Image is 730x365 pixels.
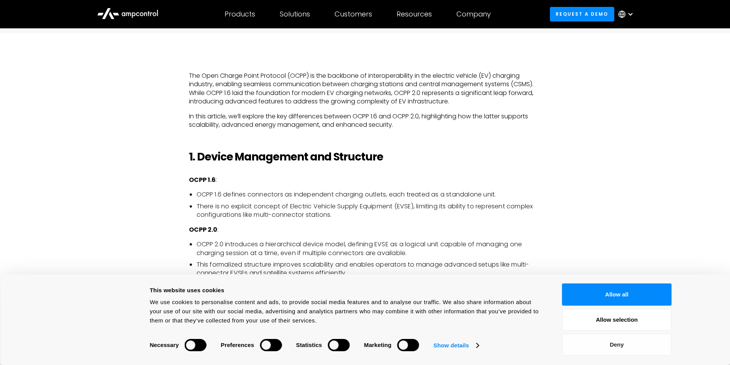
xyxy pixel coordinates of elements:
li: OCPP 1.6 defines connectors as independent charging outlets, each treated as a standalone unit. [197,190,541,199]
li: OCPP 2.0 introduces a hierarchical device model, defining EVSE as a logical unit capable of manag... [197,240,541,257]
strong: Marketing [364,342,392,348]
div: This website uses cookies [150,286,545,295]
div: Solutions [280,10,310,18]
div: Company [456,10,491,18]
a: Request a demo [550,7,614,21]
div: Customers [335,10,372,18]
strong: 1. Device Management and Structure [189,149,383,164]
strong: OCPP 2.0 [189,225,217,234]
strong: Statistics [296,342,322,348]
li: There is no explicit concept of Electric Vehicle Supply Equipment (EVSE), limiting its ability to... [197,202,541,219]
div: Products [225,10,255,18]
p: The Open Charge Point Protocol (OCPP) is the backbone of interoperability in the electric vehicle... [189,72,541,106]
p: : [189,226,541,234]
p: In this article, we’ll explore the key differences between OCPP 1.6 and OCPP 2.0, highlighting ho... [189,112,541,129]
div: Resources [397,10,432,18]
p: : [189,176,541,184]
button: Deny [562,334,672,356]
a: Show details [433,340,479,351]
button: Allow all [562,283,672,306]
strong: Preferences [221,342,254,348]
div: We use cookies to personalise content and ads, to provide social media features and to analyse ou... [150,298,545,325]
strong: Necessary [150,342,179,348]
strong: OCPP 1.6 [189,175,216,184]
li: This formalized structure improves scalability and enables operators to manage advanced setups li... [197,260,541,278]
button: Allow selection [562,309,672,331]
